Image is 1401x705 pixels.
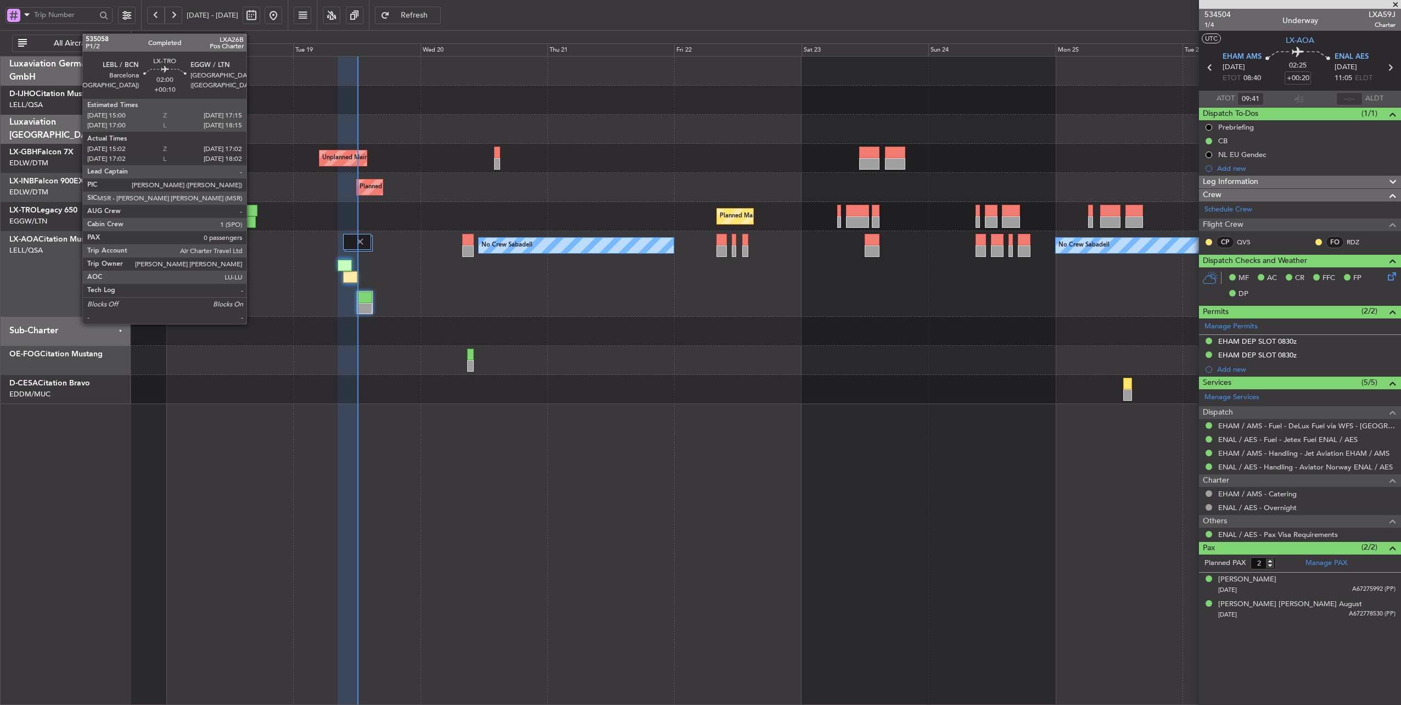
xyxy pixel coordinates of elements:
[375,7,441,24] button: Refresh
[187,10,238,20] span: [DATE] - [DATE]
[1202,33,1221,43] button: UTC
[9,187,48,197] a: EDLW/DTM
[1203,542,1215,555] span: Pax
[1203,377,1231,389] span: Services
[1347,237,1371,247] a: RDZ
[1218,122,1254,132] div: Prebriefing
[1335,52,1369,63] span: ENAL AES
[1218,489,1297,499] a: EHAM / AMS - Catering
[1369,20,1396,30] span: Charter
[1204,20,1231,30] span: 1/4
[29,40,115,47] span: All Aircraft
[1239,273,1249,284] span: MF
[1203,406,1233,419] span: Dispatch
[1349,609,1396,619] span: A672778530 (PP)
[9,236,101,243] a: LX-AOACitation Mustang
[133,32,152,42] div: [DATE]
[1361,541,1377,553] span: (2/2)
[1218,574,1276,585] div: [PERSON_NAME]
[928,43,1055,57] div: Sun 24
[9,177,34,185] span: LX-INB
[9,236,38,243] span: LX-AOA
[1218,337,1297,346] div: EHAM DEP SLOT 0830z
[9,350,103,358] a: OE-FOGCitation Mustang
[720,208,893,225] div: Planned Maint [GEOGRAPHIC_DATA] ([GEOGRAPHIC_DATA])
[1203,306,1229,318] span: Permits
[9,389,51,399] a: EDDM/MUC
[1322,273,1335,284] span: FFC
[1365,93,1383,104] span: ALDT
[481,237,533,254] div: No Crew Sabadell
[9,158,48,168] a: EDLW/DTM
[1295,273,1304,284] span: CR
[1286,35,1314,46] span: LX-AOA
[1218,611,1237,619] span: [DATE]
[1058,237,1109,254] div: No Crew Sabadell
[9,206,77,214] a: LX-TROLegacy 650
[1239,289,1248,300] span: DP
[1223,52,1262,63] span: EHAM AMS
[1335,62,1357,73] span: [DATE]
[9,90,98,98] a: D-IJHOCitation Mustang
[1355,73,1372,84] span: ELDT
[1218,150,1266,159] div: NL EU Gendec
[360,179,450,195] div: Planned Maint Geneva (Cointrin)
[1361,108,1377,119] span: (1/1)
[547,43,674,57] div: Thu 21
[1203,474,1229,487] span: Charter
[1361,377,1377,388] span: (5/5)
[1223,73,1241,84] span: ETOT
[392,12,437,19] span: Refresh
[1289,60,1307,71] span: 02:25
[1204,392,1259,403] a: Manage Services
[12,35,119,52] button: All Aircraft
[1218,421,1396,430] a: EHAM / AMS - Fuel - DeLux Fuel via WFS - [GEOGRAPHIC_DATA] / AMS
[1204,558,1246,569] label: Planned PAX
[1204,9,1231,20] span: 534504
[1326,236,1344,248] div: FO
[166,43,293,57] div: Mon 18
[9,216,47,226] a: EGGW/LTN
[34,7,96,23] input: Trip Number
[1352,585,1396,594] span: A67275992 (PP)
[1305,558,1347,569] a: Manage PAX
[1218,530,1338,539] a: ENAL / AES - Pax Visa Requirements
[9,206,37,214] span: LX-TRO
[1237,237,1262,247] a: QVS
[1282,15,1318,26] div: Underway
[9,379,38,387] span: D-CESA
[674,43,801,57] div: Fri 22
[1203,219,1243,231] span: Flight Crew
[1203,189,1221,202] span: Crew
[1218,350,1297,360] div: EHAM DEP SLOT 0830z
[1203,176,1258,188] span: Leg Information
[355,237,365,247] img: gray-close.svg
[9,177,111,185] a: LX-INBFalcon 900EX EASy II
[1237,92,1264,105] input: --:--
[293,43,420,57] div: Tue 19
[1217,365,1396,374] div: Add new
[1056,43,1183,57] div: Mon 25
[1243,73,1261,84] span: 08:40
[1336,92,1363,105] input: --:--
[1204,204,1252,215] a: Schedule Crew
[1218,599,1362,610] div: [PERSON_NAME] [PERSON_NAME] August
[802,43,928,57] div: Sat 23
[9,148,37,156] span: LX-GBH
[1267,273,1277,284] span: AC
[1203,515,1227,528] span: Others
[1203,108,1258,120] span: Dispatch To-Dos
[1335,73,1352,84] span: 11:05
[1218,136,1228,146] div: CB
[9,100,43,110] a: LELL/QSA
[9,245,43,255] a: LELL/QSA
[1218,435,1358,444] a: ENAL / AES - Fuel - Jetex Fuel ENAL / AES
[1369,9,1396,20] span: LXA59J
[1223,62,1245,73] span: [DATE]
[1218,503,1297,512] a: ENAL / AES - Overnight
[9,90,36,98] span: D-IJHO
[1218,462,1393,472] a: ENAL / AES - Handling - Aviator Norway ENAL / AES
[9,148,74,156] a: LX-GBHFalcon 7X
[1217,93,1235,104] span: ATOT
[322,150,503,166] div: Unplanned Maint [GEOGRAPHIC_DATA] ([GEOGRAPHIC_DATA])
